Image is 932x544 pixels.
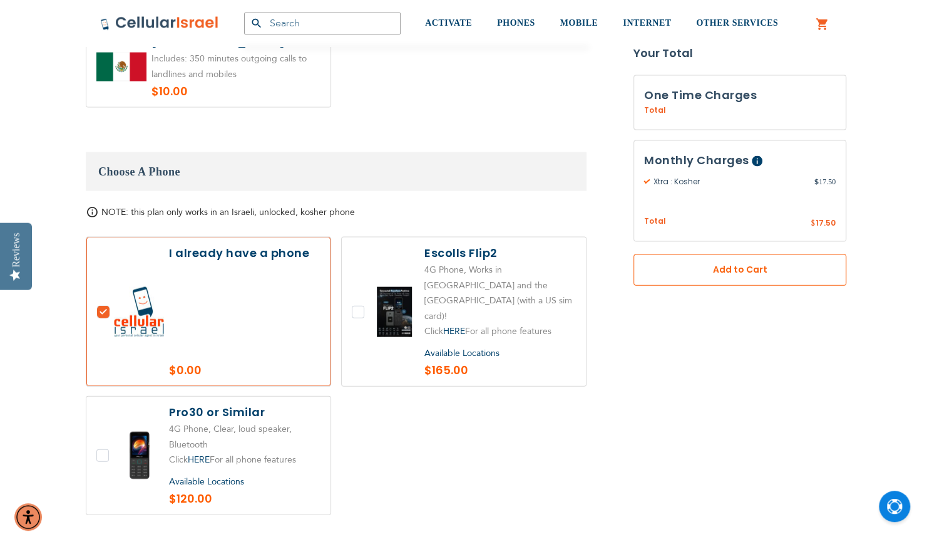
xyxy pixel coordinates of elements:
span: INTERNET [623,18,671,28]
a: HERE [443,325,465,337]
strong: Your Total [633,44,846,63]
a: HERE [188,454,210,466]
button: Add to Cart [633,254,846,286]
span: Choose A Phone [98,165,180,178]
span: Total [644,216,666,228]
span: 17.50 [816,217,836,228]
a: Available Locations [424,347,499,359]
div: Accessibility Menu [14,503,42,531]
span: Add to Cart [675,263,805,276]
span: 17.50 [814,176,836,187]
span: Help [752,156,762,167]
span: Monthly Charges [644,152,749,168]
h3: One Time Charges [644,86,836,105]
span: Xtra : Kosher [644,176,814,187]
div: Reviews [11,233,22,267]
span: ACTIVATE [425,18,472,28]
span: NOTE: this plan only works in an Israeli, unlocked, kosher phone [101,206,355,218]
img: Cellular Israel Logo [100,16,219,31]
a: Available Locations [169,476,244,488]
input: Search [244,13,401,34]
span: Total [644,105,666,116]
span: MOBILE [560,18,598,28]
span: $ [814,176,819,187]
span: $ [811,218,816,229]
span: OTHER SERVICES [696,18,778,28]
span: PHONES [497,18,535,28]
